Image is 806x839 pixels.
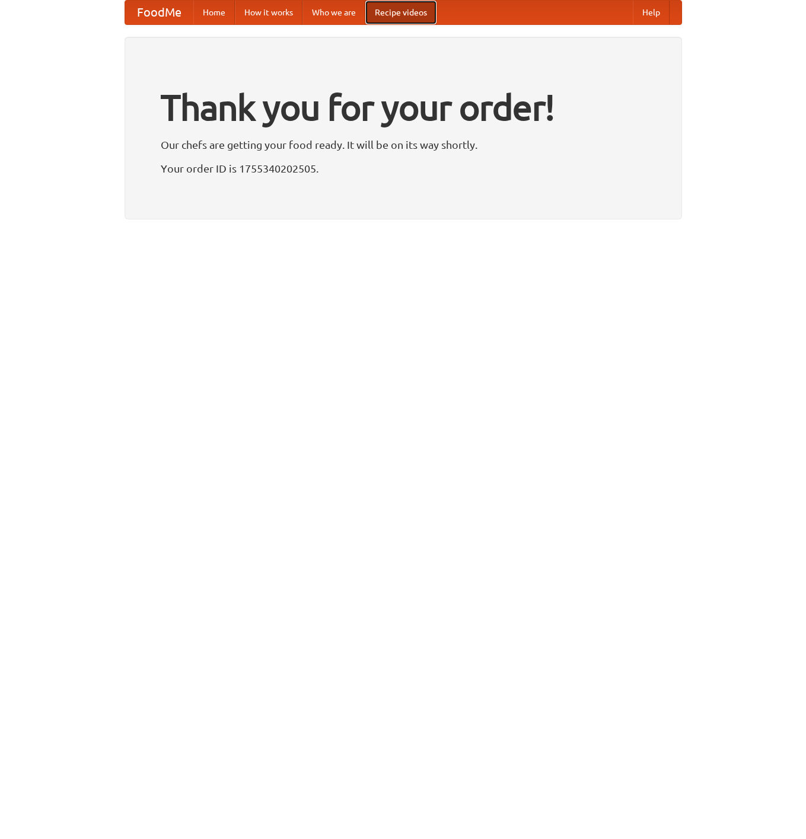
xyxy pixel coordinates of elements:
[235,1,302,24] a: How it works
[193,1,235,24] a: Home
[365,1,437,24] a: Recipe videos
[633,1,670,24] a: Help
[161,79,646,136] h1: Thank you for your order!
[125,1,193,24] a: FoodMe
[161,159,646,177] p: Your order ID is 1755340202505.
[302,1,365,24] a: Who we are
[161,136,646,154] p: Our chefs are getting your food ready. It will be on its way shortly.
